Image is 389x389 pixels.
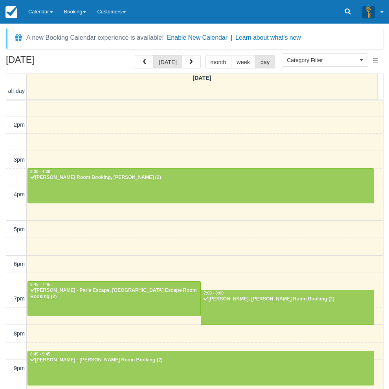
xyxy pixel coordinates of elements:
[282,53,368,67] button: Category Filter
[205,55,232,68] button: month
[231,55,255,68] button: week
[153,55,182,68] button: [DATE]
[14,365,25,371] span: 9pm
[14,261,25,267] span: 6pm
[30,288,198,300] div: [PERSON_NAME] - Paris Escape, [GEOGRAPHIC_DATA] Escape Room Booking (2)
[167,34,228,42] button: Enable New Calendar
[14,122,25,128] span: 2pm
[204,291,224,295] span: 7:00 - 8:00
[231,34,232,41] span: |
[235,34,301,41] a: Learn about what's new
[30,352,50,356] span: 8:45 - 9:45
[255,55,275,68] button: day
[14,191,25,197] span: 4pm
[14,295,25,302] span: 7pm
[6,6,17,18] img: checkfront-main-nav-mini-logo.png
[203,296,372,302] div: [PERSON_NAME], [PERSON_NAME] Room Booking (2)
[287,56,358,64] span: Category Filter
[30,357,372,363] div: [PERSON_NAME] - [PERSON_NAME] Room Booking (2)
[201,290,374,324] a: 7:00 - 8:00[PERSON_NAME], [PERSON_NAME] Room Booking (2)
[28,168,374,203] a: 3:30 - 4:30[PERSON_NAME] Room Booking, [PERSON_NAME] (2)
[6,55,105,70] h2: [DATE]
[8,88,25,94] span: all-day
[362,6,375,18] img: A3
[193,75,211,81] span: [DATE]
[30,170,50,174] span: 3:30 - 4:30
[14,226,25,232] span: 5pm
[26,33,164,42] div: A new Booking Calendar experience is available!
[14,330,25,337] span: 8pm
[30,175,372,181] div: [PERSON_NAME] Room Booking, [PERSON_NAME] (2)
[14,157,25,163] span: 3pm
[28,351,374,385] a: 8:45 - 9:45[PERSON_NAME] - [PERSON_NAME] Room Booking (2)
[30,282,50,287] span: 6:45 - 7:45
[28,281,201,316] a: 6:45 - 7:45[PERSON_NAME] - Paris Escape, [GEOGRAPHIC_DATA] Escape Room Booking (2)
